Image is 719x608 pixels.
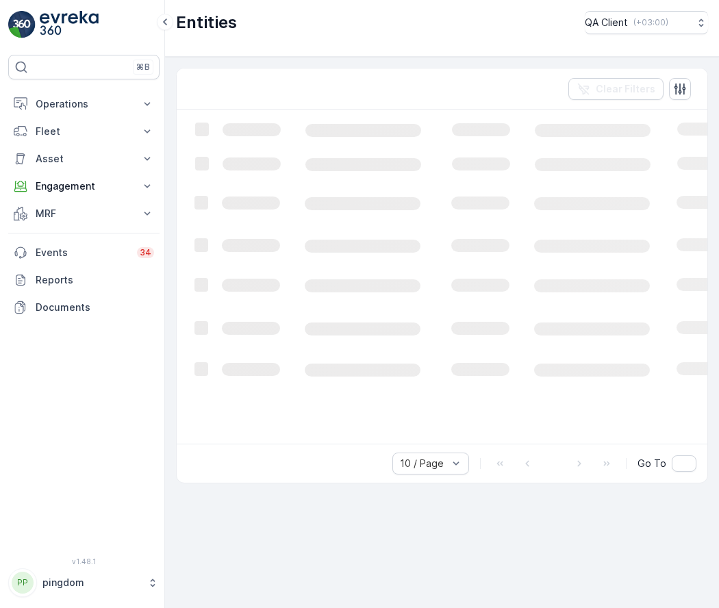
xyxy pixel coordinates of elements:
button: PPpingdom [8,568,160,597]
button: Engagement [8,173,160,200]
span: Go To [638,457,666,470]
p: Engagement [36,179,132,193]
p: Clear Filters [596,82,655,96]
a: Reports [8,266,160,294]
p: Reports [36,273,154,287]
div: PP [12,572,34,594]
span: v 1.48.1 [8,557,160,566]
p: 34 [140,247,151,258]
button: Operations [8,90,160,118]
a: Documents [8,294,160,321]
button: QA Client(+03:00) [585,11,708,34]
p: ⌘B [136,62,150,73]
p: Documents [36,301,154,314]
p: MRF [36,207,132,220]
p: Events [36,246,129,259]
button: MRF [8,200,160,227]
p: QA Client [585,16,628,29]
button: Asset [8,145,160,173]
button: Fleet [8,118,160,145]
p: ( +03:00 ) [633,17,668,28]
p: Operations [36,97,132,111]
img: logo [8,11,36,38]
p: Fleet [36,125,132,138]
p: Asset [36,152,132,166]
button: Clear Filters [568,78,664,100]
p: pingdom [42,576,140,590]
p: Entities [176,12,237,34]
a: Events34 [8,239,160,266]
img: logo_light-DOdMpM7g.png [40,11,99,38]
